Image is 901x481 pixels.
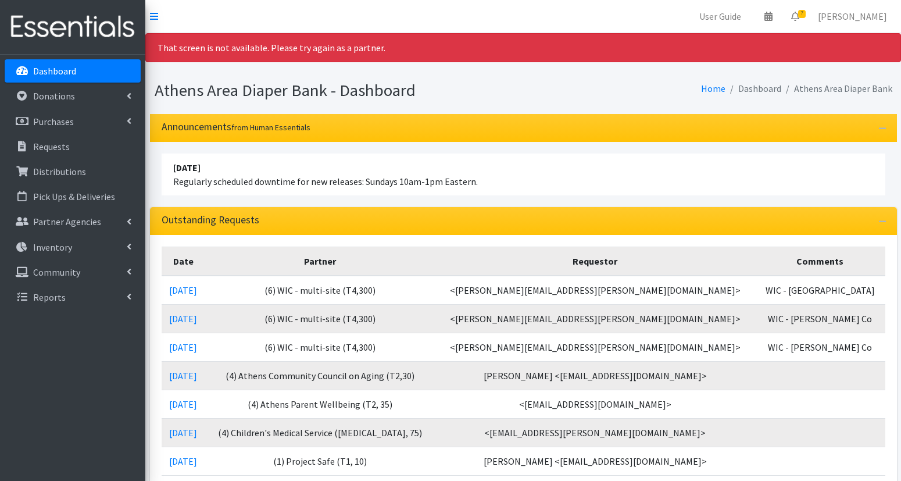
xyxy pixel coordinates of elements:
a: [DATE] [169,341,197,353]
a: Dashboard [5,59,141,83]
a: Partner Agencies [5,210,141,233]
td: (4) Children's Medical Service ([MEDICAL_DATA], 75) [205,418,435,447]
td: WIC - [PERSON_NAME] Co [755,304,885,333]
div: That screen is not available. Please try again as a partner. [145,33,901,62]
td: WIC - [GEOGRAPHIC_DATA] [755,276,885,305]
li: Regularly scheduled downtime for new releases: Sundays 10am-1pm Eastern. [162,154,885,195]
p: Partner Agencies [33,216,101,227]
a: Community [5,261,141,284]
a: Home [701,83,725,94]
a: [DATE] [169,370,197,382]
a: 7 [782,5,809,28]
th: Comments [755,247,885,276]
a: [DATE] [169,398,197,410]
a: [DATE] [169,427,197,439]
h1: Athens Area Diaper Bank - Dashboard [155,80,519,101]
td: <[EMAIL_ADDRESS][PERSON_NAME][DOMAIN_NAME]> [435,418,755,447]
a: [DATE] [169,455,197,467]
p: Distributions [33,166,86,177]
img: HumanEssentials [5,8,141,47]
th: Date [162,247,206,276]
h3: Outstanding Requests [162,214,259,226]
a: Purchases [5,110,141,133]
a: Donations [5,84,141,108]
td: [PERSON_NAME] <[EMAIL_ADDRESS][DOMAIN_NAME]> [435,447,755,475]
li: Athens Area Diaper Bank [781,80,892,97]
small: from Human Essentials [231,122,310,133]
td: (6) WIC - multi-site (T4,300) [205,333,435,361]
th: Requestor [435,247,755,276]
a: [DATE] [169,313,197,325]
td: (1) Project Safe (T1, 10) [205,447,435,475]
td: <[PERSON_NAME][EMAIL_ADDRESS][PERSON_NAME][DOMAIN_NAME]> [435,333,755,361]
p: Requests [33,141,70,152]
a: Pick Ups & Deliveries [5,185,141,208]
a: Distributions [5,160,141,183]
p: Pick Ups & Deliveries [33,191,115,202]
li: Dashboard [725,80,781,97]
a: [PERSON_NAME] [809,5,896,28]
td: (6) WIC - multi-site (T4,300) [205,304,435,333]
p: Dashboard [33,65,76,77]
a: Requests [5,135,141,158]
h3: Announcements [162,121,310,133]
td: (4) Athens Community Council on Aging (T2,30) [205,361,435,390]
p: Purchases [33,116,74,127]
p: Community [33,266,80,278]
p: Reports [33,291,66,303]
td: WIC - [PERSON_NAME] Co [755,333,885,361]
p: Donations [33,90,75,102]
a: [DATE] [169,284,197,296]
p: Inventory [33,241,72,253]
span: 7 [798,10,806,18]
td: <[PERSON_NAME][EMAIL_ADDRESS][PERSON_NAME][DOMAIN_NAME]> [435,304,755,333]
td: (4) Athens Parent Wellbeing (T2, 35) [205,390,435,418]
td: (6) WIC - multi-site (T4,300) [205,276,435,305]
a: Inventory [5,236,141,259]
td: [PERSON_NAME] <[EMAIL_ADDRESS][DOMAIN_NAME]> [435,361,755,390]
td: <[EMAIL_ADDRESS][DOMAIN_NAME]> [435,390,755,418]
strong: [DATE] [173,162,201,173]
a: Reports [5,286,141,309]
th: Partner [205,247,435,276]
a: User Guide [690,5,750,28]
td: <[PERSON_NAME][EMAIL_ADDRESS][PERSON_NAME][DOMAIN_NAME]> [435,276,755,305]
